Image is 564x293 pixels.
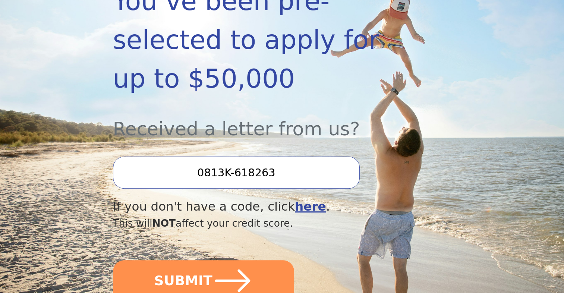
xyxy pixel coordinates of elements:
div: Received a letter from us? [113,98,401,143]
div: If you don't have a code, click . [113,198,401,216]
span: NOT [152,217,176,229]
input: Enter your Offer Code: [113,157,360,189]
a: here [295,199,326,214]
div: This will affect your credit score. [113,216,401,231]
